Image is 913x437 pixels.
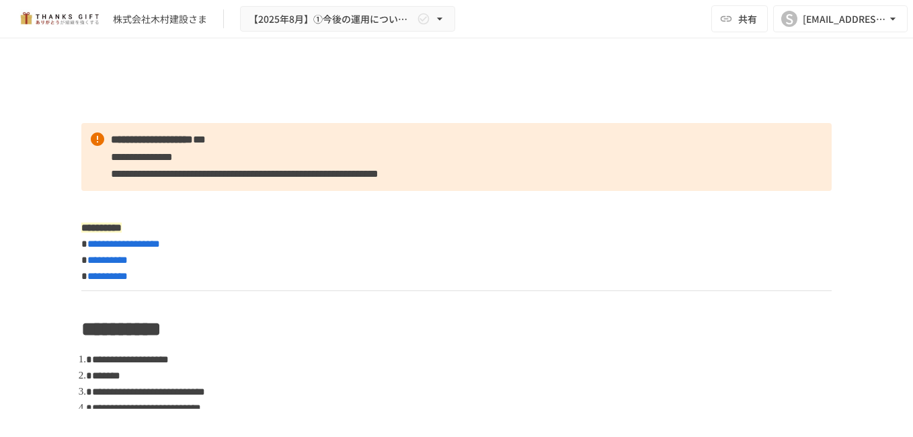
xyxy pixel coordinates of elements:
button: 共有 [711,5,768,32]
img: mMP1OxWUAhQbsRWCurg7vIHe5HqDpP7qZo7fRoNLXQh [16,8,102,30]
div: [EMAIL_ADDRESS][DOMAIN_NAME] [803,11,886,28]
button: 【2025年8月】①今後の運用についてのご案内/THANKS GIFTキックオフMTG [240,6,455,32]
button: S[EMAIL_ADDRESS][DOMAIN_NAME] [773,5,908,32]
span: 【2025年8月】①今後の運用についてのご案内/THANKS GIFTキックオフMTG [249,11,414,28]
span: 共有 [738,11,757,26]
div: S [781,11,797,27]
div: 株式会社木村建設さま [113,12,207,26]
